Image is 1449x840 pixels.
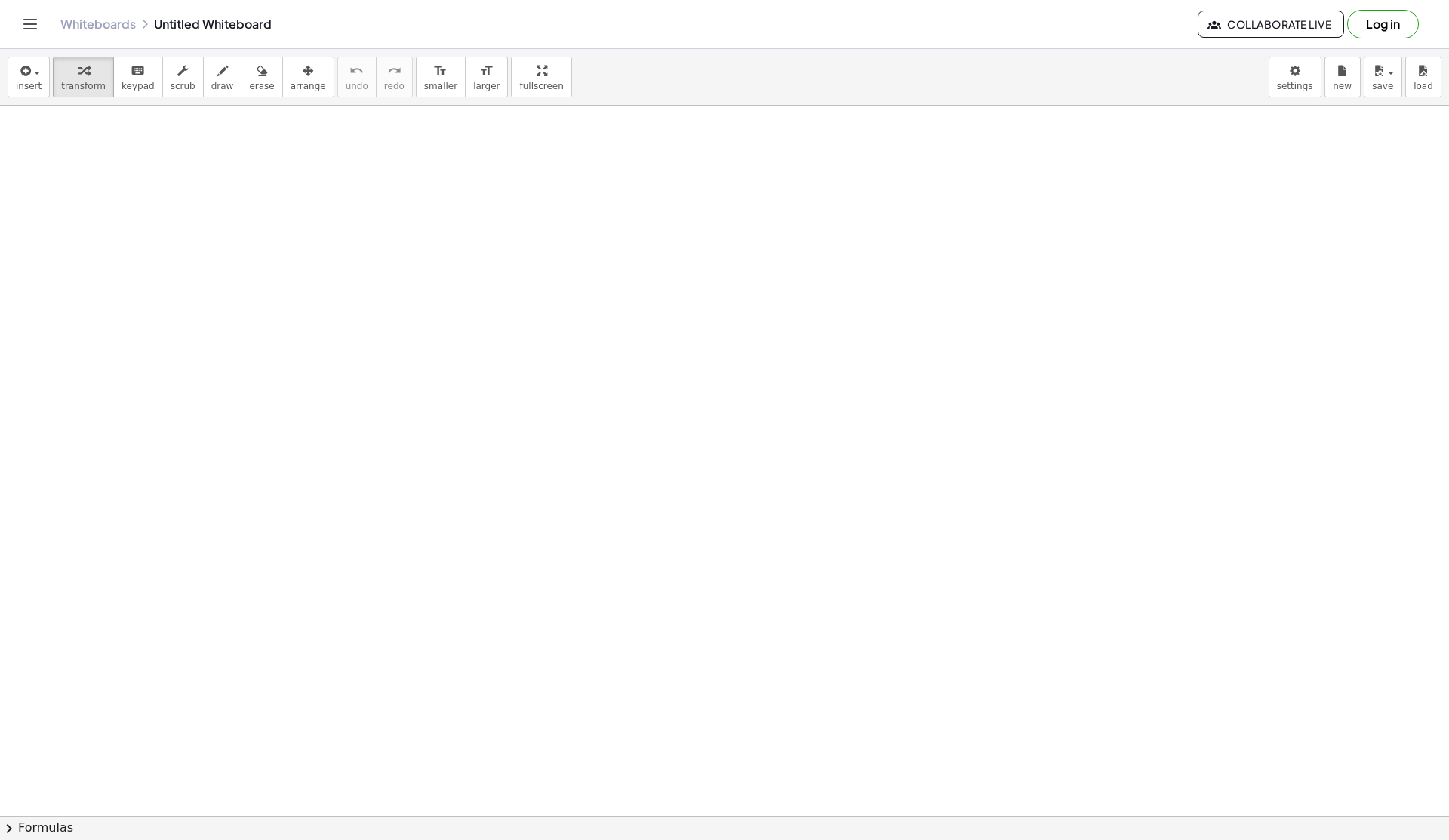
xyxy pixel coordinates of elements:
button: new [1324,57,1361,97]
span: larger [473,81,500,91]
button: insert [8,57,50,97]
button: redoredo [376,57,413,97]
button: Collaborate Live [1198,11,1344,38]
button: undoundo [337,57,377,97]
span: undo [346,81,368,91]
i: format_size [479,62,494,80]
span: load [1414,81,1433,91]
i: format_size [433,62,448,80]
span: erase [249,81,274,91]
button: arrange [282,57,334,97]
span: arrange [291,81,326,91]
span: keypad [122,81,155,91]
button: settings [1269,57,1321,97]
button: erase [241,57,282,97]
span: insert [16,81,42,91]
button: load [1405,57,1441,97]
button: format_sizesmaller [416,57,466,97]
span: draw [211,81,234,91]
button: fullscreen [511,57,571,97]
span: scrub [171,81,195,91]
i: keyboard [131,62,145,80]
i: redo [387,62,401,80]
button: save [1364,57,1402,97]
button: format_sizelarger [465,57,508,97]
button: transform [53,57,114,97]
span: save [1372,81,1393,91]
button: draw [203,57,242,97]
span: smaller [424,81,457,91]
button: keyboardkeypad [113,57,163,97]
span: settings [1277,81,1313,91]
button: Log in [1347,10,1419,38]
button: scrub [162,57,204,97]
span: fullscreen [519,81,563,91]
span: redo [384,81,405,91]
span: new [1333,81,1352,91]
a: Whiteboards [60,17,136,32]
span: transform [61,81,106,91]
button: Toggle navigation [18,12,42,36]
i: undo [349,62,364,80]
span: Collaborate Live [1211,17,1331,31]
